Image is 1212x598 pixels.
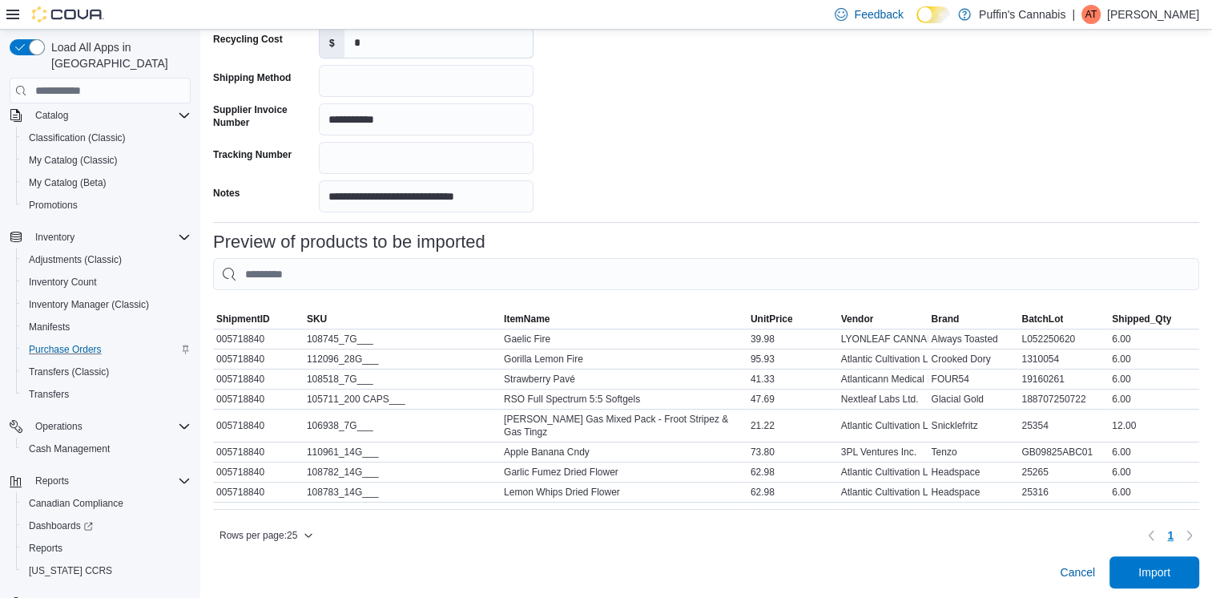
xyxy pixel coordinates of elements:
span: Classification (Classic) [22,128,191,147]
button: Import [1109,556,1199,588]
div: Tenzo [928,442,1018,462]
div: 47.69 [747,390,838,409]
div: 25316 [1018,483,1109,502]
div: 1310054 [1018,350,1109,369]
button: Brand [928,309,1018,329]
button: Cash Management [16,438,197,460]
button: Promotions [16,194,197,216]
div: Strawberry Pavé [501,370,747,389]
div: 25354 [1018,416,1109,435]
button: Transfers [16,383,197,406]
p: Puffin's Cannabis [979,5,1065,24]
button: Operations [3,415,197,438]
span: UnitPrice [751,313,793,325]
a: Transfers (Classic) [22,362,115,382]
div: 188707250722 [1018,390,1109,409]
label: $ [320,27,344,58]
div: Always Toasted [928,329,1018,349]
a: Dashboards [16,515,197,537]
div: 112096_28G___ [304,350,501,369]
button: Cancel [1053,556,1101,588]
div: 005718840 [213,350,304,369]
div: Nextleaf Labs Ltd. [838,390,928,409]
span: Washington CCRS [22,561,191,580]
span: Shipped_Qty [1112,313,1171,325]
button: Manifests [16,316,197,338]
button: Inventory Count [16,271,197,293]
button: Transfers (Classic) [16,361,197,383]
a: Transfers [22,385,75,404]
span: Promotions [22,196,191,215]
div: 3PL Ventures Inc. [838,442,928,462]
span: Adjustments (Classic) [22,250,191,269]
a: Inventory Manager (Classic) [22,295,155,314]
button: Vendor [838,309,928,329]
div: 6.00 [1109,442,1199,462]
span: Transfers (Classic) [22,362,191,382]
button: Reports [16,537,197,560]
a: Classification (Classic) [22,128,132,147]
div: 6.00 [1109,483,1199,502]
div: 73.80 [747,442,838,462]
input: Dark Mode [916,6,950,23]
a: Adjustments (Classic) [22,250,128,269]
span: Cash Management [29,442,110,455]
span: Cash Management [22,439,191,459]
div: Lemon Whips Dried Flower [501,483,747,502]
div: GB09825ABC01 [1018,442,1109,462]
div: Atlantic Cultivation Limited [838,350,928,369]
label: Tracking Number [213,148,292,161]
div: Gorilla Lemon Fire [501,350,747,369]
div: 005718840 [213,370,304,389]
label: Notes [213,187,240,200]
span: Transfers [22,385,191,404]
div: 39.98 [747,329,838,349]
div: Atlantic Cultivation Limited [838,483,928,502]
button: UnitPrice [747,309,838,329]
button: Inventory [3,226,197,248]
button: Purchase Orders [16,338,197,361]
a: Canadian Compliance [22,494,130,513]
a: Reports [22,539,69,558]
label: Supplier Invoice Number [213,103,312,129]
div: 108782_14G___ [304,463,501,482]
button: Rows per page:25 [213,526,320,545]
span: Operations [35,420,83,433]
span: Inventory [35,231,74,244]
div: 005718840 [213,442,304,462]
img: Cova [32,6,104,22]
span: Dark Mode [916,23,917,24]
ul: Pagination for table: MemoryTable from EuiInMemoryTable [1161,523,1180,548]
div: 6.00 [1109,463,1199,482]
span: Classification (Classic) [29,131,126,144]
span: Reports [35,475,69,487]
a: Inventory Count [22,273,103,292]
span: Cancel [1060,564,1095,580]
label: Shipping Method [213,71,291,84]
div: Crooked Dory [928,350,1018,369]
button: Reports [3,470,197,492]
span: ItemName [504,313,550,325]
button: Inventory Manager (Classic) [16,293,197,316]
div: Apple Banana Cndy [501,442,747,462]
div: 105711_200 CAPS___ [304,390,501,409]
button: Inventory [29,228,81,247]
span: Inventory Count [22,273,191,292]
button: Adjustments (Classic) [16,248,197,271]
div: [PERSON_NAME] Gas Mixed Pack - Froot Stripez & Gas Tingz [501,410,747,442]
div: L052250620 [1018,329,1109,349]
p: [PERSON_NAME] [1107,5,1199,24]
div: Headspace [928,463,1018,482]
div: 12.00 [1109,416,1199,435]
span: BatchLot [1021,313,1063,325]
div: Atlantic Cultivation Limited [838,416,928,435]
button: Shipped_Qty [1109,309,1199,329]
button: Catalog [29,106,74,125]
span: Vendor [841,313,874,325]
span: Rows per page : 25 [219,529,297,542]
div: Headspace [928,483,1018,502]
div: 110961_14G___ [304,442,501,462]
span: Dashboards [29,519,93,532]
span: Dashboards [22,516,191,535]
span: ShipmentID [216,313,270,325]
